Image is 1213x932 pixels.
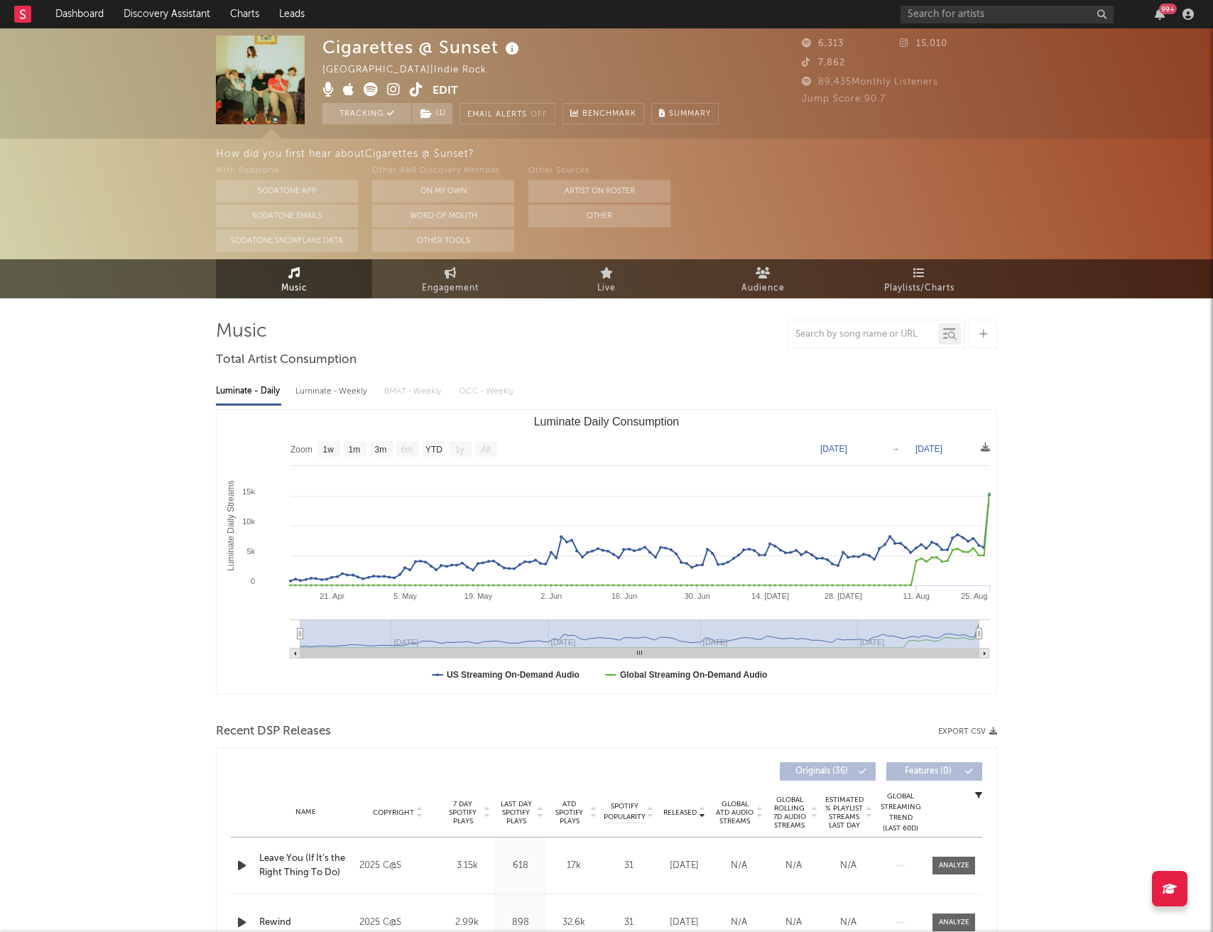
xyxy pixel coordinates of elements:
div: Cigarettes @ Sunset [322,36,523,59]
div: 2025 C@S [359,914,437,931]
span: Music [281,280,308,297]
text: 14. [DATE] [751,592,789,600]
button: Originals(36) [780,762,876,781]
div: 31 [604,916,653,930]
div: 31 [604,859,653,873]
text: 6m [401,445,413,455]
div: N/A [715,916,763,930]
text: 15k [242,487,255,496]
span: Benchmark [582,106,636,123]
button: Other [528,205,670,227]
a: Engagement [372,259,528,298]
text: 5k [246,547,255,556]
button: Sodatone Emails [216,205,358,227]
em: Off [531,111,548,119]
text: 2. Jun [540,592,562,600]
div: N/A [770,859,817,873]
a: Live [528,259,685,298]
span: Summary [669,110,711,118]
span: Global Rolling 7D Audio Streams [770,796,809,830]
div: Global Streaming Trend (Last 60D) [879,791,922,834]
div: Name [259,807,352,818]
div: N/A [825,916,872,930]
a: Benchmark [562,103,644,124]
div: N/A [825,859,872,873]
text: Global Streaming On-Demand Audio [620,670,768,680]
span: Last Day Spotify Plays [497,800,535,825]
span: Audience [741,280,785,297]
text: 30. Jun [685,592,710,600]
span: Live [597,280,616,297]
span: Total Artist Consumption [216,352,357,369]
text: All [481,445,490,455]
span: Recent DSP Releases [216,723,331,740]
text: 11. Aug [903,592,930,600]
a: Rewind [259,916,352,930]
span: Estimated % Playlist Streams Last Day [825,796,864,830]
span: Jump Score: 90.7 [802,94,886,104]
input: Search for artists [901,6,1114,23]
text: 19. May [464,592,493,600]
a: Music [216,259,372,298]
input: Search by song name or URL [788,329,938,340]
span: ATD Spotify Plays [550,800,588,825]
span: 15,010 [900,39,947,48]
div: Other Sources [528,163,670,180]
text: 28. [DATE] [825,592,862,600]
span: Spotify Popularity [604,801,646,823]
text: 3m [375,445,387,455]
div: 99 + [1159,4,1177,14]
div: 3.15k [444,859,490,873]
span: Engagement [422,280,479,297]
a: Leave You (If It's the Right Thing To Do) [259,852,352,879]
button: (1) [412,103,452,124]
text: Zoom [290,445,312,455]
button: Email AlertsOff [459,103,555,124]
div: [DATE] [660,859,708,873]
text: YTD [425,445,442,455]
text: 1m [349,445,361,455]
span: 6,313 [802,39,844,48]
span: ( 1 ) [411,103,453,124]
div: How did you first hear about Cigarettes @ Sunset ? [216,146,1213,163]
div: N/A [770,916,817,930]
span: Released [663,808,697,817]
text: 0 [251,577,255,585]
text: 1w [323,445,334,455]
span: Features ( 0 ) [896,767,961,776]
text: 5. May [393,592,418,600]
text: Luminate Daily Consumption [534,416,680,428]
text: → [891,444,900,454]
button: Tracking [322,103,411,124]
text: 21. Apr [320,592,344,600]
text: [DATE] [915,444,942,454]
div: [GEOGRAPHIC_DATA] | Indie Rock [322,62,503,79]
button: Other Tools [372,229,514,252]
button: 99+ [1155,9,1165,20]
text: 10k [242,517,255,526]
svg: Luminate Daily Consumption [217,410,996,694]
a: Playlists/Charts [841,259,997,298]
div: 32.6k [550,916,597,930]
a: Audience [685,259,841,298]
button: Features(0) [886,762,982,781]
span: Playlists/Charts [884,280,954,297]
button: Export CSV [938,727,997,736]
div: 2.99k [444,916,490,930]
button: Edit [433,82,458,100]
text: 25. Aug [961,592,987,600]
div: 2025 C@S [359,857,437,874]
div: 898 [497,916,543,930]
text: Luminate Daily Streams [226,480,236,570]
button: Summary [651,103,719,124]
div: With Sodatone [216,163,358,180]
span: Originals ( 36 ) [789,767,854,776]
span: 7,862 [802,58,845,67]
text: 1y [455,445,464,455]
span: Global ATD Audio Streams [715,800,754,825]
div: Other A&R Discovery Methods [372,163,514,180]
span: Copyright [373,808,414,817]
div: N/A [715,859,763,873]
